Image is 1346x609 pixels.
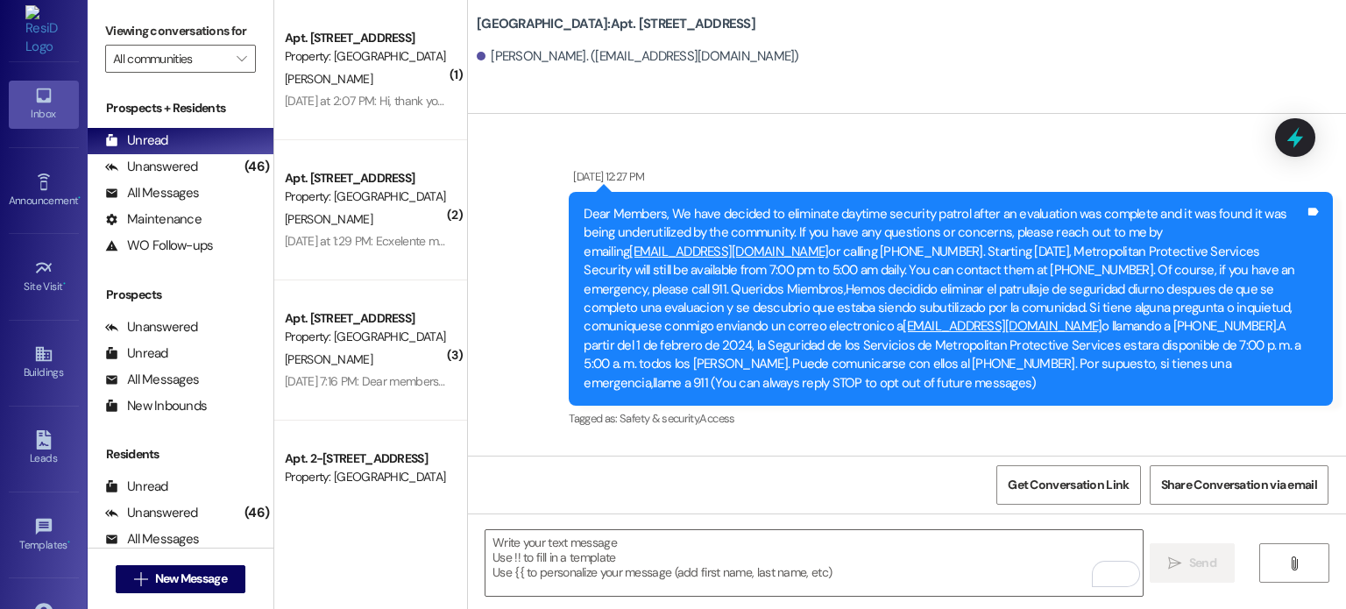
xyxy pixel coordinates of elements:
[9,512,79,559] a: Templates •
[9,339,79,386] a: Buildings
[996,465,1140,505] button: Get Conversation Link
[1161,476,1317,494] span: Share Conversation via email
[1008,476,1129,494] span: Get Conversation Link
[63,278,66,290] span: •
[285,233,509,249] div: [DATE] at 1:29 PM: Ecxelente muchas gracias
[105,371,199,389] div: All Messages
[485,530,1142,596] textarea: To enrich screen reader interactions, please activate Accessibility in Grammarly extension settings
[629,243,828,260] a: [EMAIL_ADDRESS][DOMAIN_NAME]
[285,71,372,87] span: [PERSON_NAME]
[9,425,79,472] a: Leads
[105,504,198,522] div: Unanswered
[105,344,168,363] div: Unread
[285,468,447,486] div: Property: [GEOGRAPHIC_DATA]
[105,158,198,176] div: Unanswered
[1150,543,1235,583] button: Send
[285,450,447,468] div: Apt. 2-[STREET_ADDRESS]
[67,536,70,549] span: •
[25,5,61,57] img: ResiDesk Logo
[285,211,372,227] span: [PERSON_NAME]
[134,572,147,586] i: 
[285,169,447,188] div: Apt. [STREET_ADDRESS]
[569,406,1333,431] div: Tagged as:
[620,411,699,426] span: Safety & security ,
[584,205,1305,393] div: Dear Members, We have decided to eliminate daytime security patrol after an evaluation was comple...
[9,253,79,301] a: Site Visit •
[1168,556,1181,570] i: 
[105,237,213,255] div: WO Follow-ups
[237,52,246,66] i: 
[240,499,273,527] div: (46)
[9,81,79,128] a: Inbox
[105,18,256,45] label: Viewing conversations for
[105,131,168,150] div: Unread
[78,192,81,204] span: •
[240,153,273,181] div: (46)
[88,286,273,304] div: Prospects
[88,99,273,117] div: Prospects + Residents
[105,530,199,549] div: All Messages
[1150,465,1328,505] button: Share Conversation via email
[116,565,245,593] button: New Message
[903,317,1102,335] a: [EMAIL_ADDRESS][DOMAIN_NAME]
[88,445,273,464] div: Residents
[285,309,447,328] div: Apt. [STREET_ADDRESS]
[1287,556,1300,570] i: 
[285,93,861,109] div: [DATE] at 2:07 PM: Hi, thank you for your message. Our team will get back to you [DATE] during re...
[285,188,447,206] div: Property: [GEOGRAPHIC_DATA]
[155,570,227,588] span: New Message
[105,397,207,415] div: New Inbounds
[113,45,228,73] input: All communities
[105,478,168,496] div: Unread
[105,184,199,202] div: All Messages
[1189,554,1216,572] span: Send
[569,167,644,186] div: [DATE] 12:27 PM
[699,411,734,426] span: Access
[285,328,447,346] div: Property: [GEOGRAPHIC_DATA]
[477,47,799,66] div: [PERSON_NAME]. ([EMAIL_ADDRESS][DOMAIN_NAME])
[285,29,447,47] div: Apt. [STREET_ADDRESS]
[105,318,198,336] div: Unanswered
[105,210,202,229] div: Maintenance
[285,351,372,367] span: [PERSON_NAME]
[285,47,447,66] div: Property: [GEOGRAPHIC_DATA]
[477,15,755,33] b: [GEOGRAPHIC_DATA]: Apt. [STREET_ADDRESS]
